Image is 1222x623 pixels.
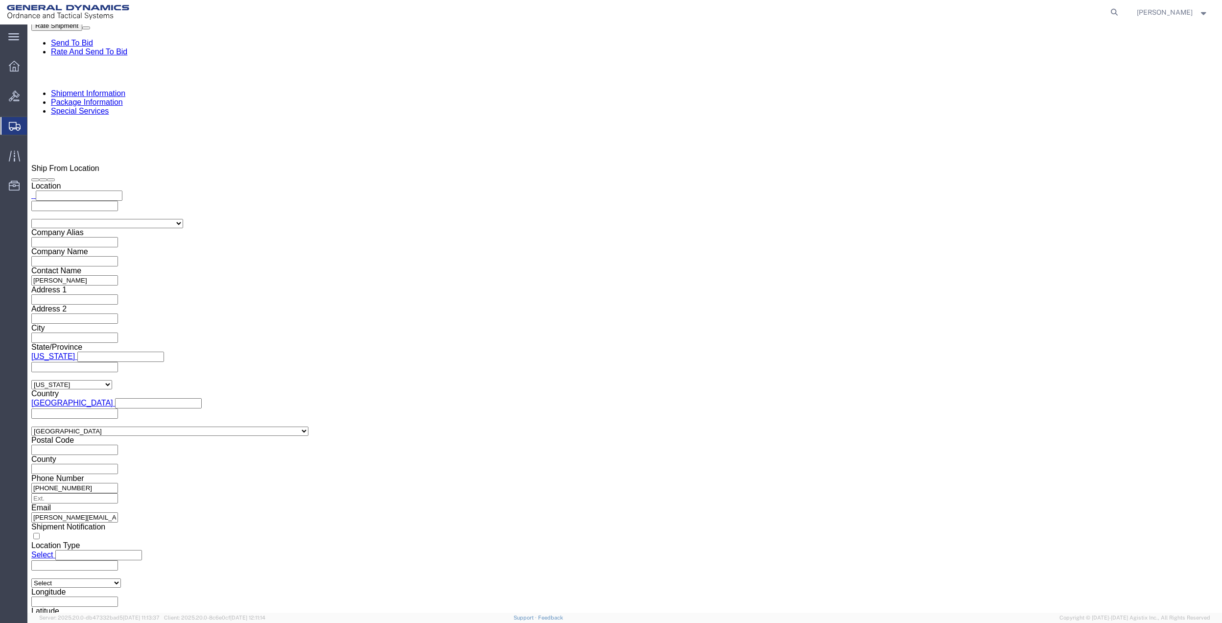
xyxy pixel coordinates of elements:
[123,615,160,621] span: [DATE] 11:13:37
[538,615,563,621] a: Feedback
[164,615,265,621] span: Client: 2025.20.0-8c6e0cf
[1137,7,1193,18] span: Nicholas Bohmer
[39,615,160,621] span: Server: 2025.20.0-db47332bad5
[27,24,1222,613] iframe: FS Legacy Container
[514,615,538,621] a: Support
[1059,614,1210,622] span: Copyright © [DATE]-[DATE] Agistix Inc., All Rights Reserved
[1136,6,1209,18] button: [PERSON_NAME]
[7,5,129,20] img: logo
[230,615,265,621] span: [DATE] 12:11:14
